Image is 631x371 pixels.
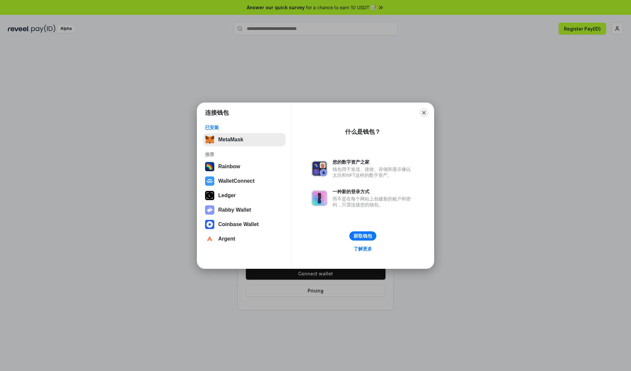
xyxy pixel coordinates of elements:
[205,151,284,157] div: 推荐
[312,161,327,176] img: svg+xml,%3Csvg%20xmlns%3D%22http%3A%2F%2Fwww.w3.org%2F2000%2Fsvg%22%20fill%3D%22none%22%20viewBox...
[205,191,214,200] img: svg+xml,%3Csvg%20xmlns%3D%22http%3A%2F%2Fwww.w3.org%2F2000%2Fsvg%22%20width%3D%2228%22%20height%3...
[218,221,259,227] div: Coinbase Wallet
[349,231,376,241] button: 获取钱包
[205,109,229,117] h1: 连接钱包
[203,203,286,217] button: Rabby Wallet
[203,189,286,202] button: Ledger
[205,135,214,144] img: svg+xml,%3Csvg%20fill%3D%22none%22%20height%3D%2233%22%20viewBox%3D%220%200%2035%2033%22%20width%...
[218,164,240,170] div: Rainbow
[218,193,236,198] div: Ledger
[203,133,286,146] button: MetaMask
[419,108,429,117] button: Close
[333,159,414,165] div: 您的数字资产之家
[218,236,235,242] div: Argent
[203,232,286,245] button: Argent
[333,196,414,208] div: 而不是在每个网站上创建新的账户和密码，只需连接您的钱包。
[354,233,372,239] div: 获取钱包
[205,205,214,215] img: svg+xml,%3Csvg%20xmlns%3D%22http%3A%2F%2Fwww.w3.org%2F2000%2Fsvg%22%20fill%3D%22none%22%20viewBox...
[205,162,214,171] img: svg+xml,%3Csvg%20width%3D%22120%22%20height%3D%22120%22%20viewBox%3D%220%200%20120%20120%22%20fil...
[203,218,286,231] button: Coinbase Wallet
[205,176,214,186] img: svg+xml,%3Csvg%20width%3D%2228%22%20height%3D%2228%22%20viewBox%3D%220%200%2028%2028%22%20fill%3D...
[205,220,214,229] img: svg+xml,%3Csvg%20width%3D%2228%22%20height%3D%2228%22%20viewBox%3D%220%200%2028%2028%22%20fill%3D...
[345,128,381,136] div: 什么是钱包？
[354,246,372,252] div: 了解更多
[205,125,284,130] div: 已安装
[333,166,414,178] div: 钱包用于发送、接收、存储和显示像以太坊和NFT这样的数字资产。
[218,137,243,143] div: MetaMask
[333,189,414,195] div: 一种新的登录方式
[218,207,251,213] div: Rabby Wallet
[218,178,255,184] div: WalletConnect
[203,174,286,188] button: WalletConnect
[203,160,286,173] button: Rainbow
[205,234,214,243] img: svg+xml,%3Csvg%20width%3D%2228%22%20height%3D%2228%22%20viewBox%3D%220%200%2028%2028%22%20fill%3D...
[350,244,376,253] a: 了解更多
[312,190,327,206] img: svg+xml,%3Csvg%20xmlns%3D%22http%3A%2F%2Fwww.w3.org%2F2000%2Fsvg%22%20fill%3D%22none%22%20viewBox...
